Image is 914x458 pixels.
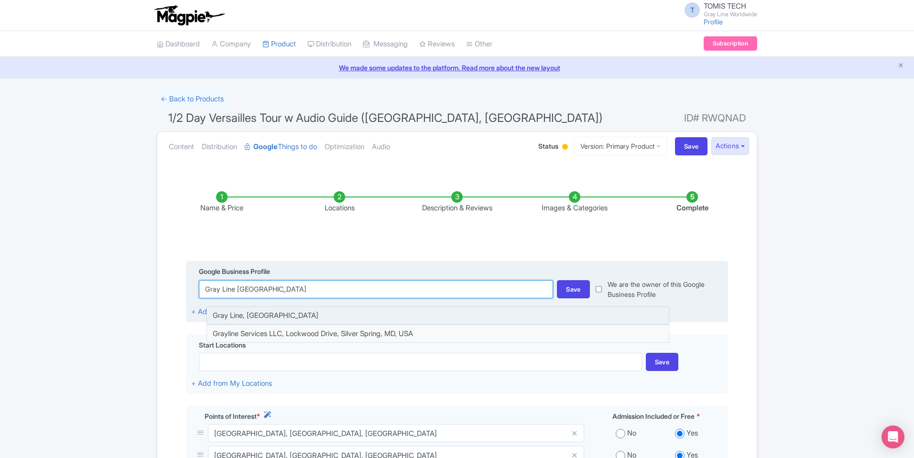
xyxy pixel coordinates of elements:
[152,5,226,26] img: logo-ab69f6fb50320c5b225c76a69d11143b.png
[560,140,570,155] div: Building
[466,31,492,57] a: Other
[612,411,695,421] span: Admission Included or Free
[675,137,708,155] input: Save
[419,31,455,57] a: Reviews
[199,340,246,350] span: Start Locations
[679,2,757,18] a: T TOMIS TECH Gray Line Worldwide
[157,90,228,109] a: ← Back to Products
[199,280,553,298] input: Start typing your company name and choose the Google Business Profile that relates to this product.
[191,379,272,388] a: + Add from My Locations
[686,428,698,439] label: Yes
[307,31,351,57] a: Distribution
[684,109,746,128] span: ID# RWQNAD
[516,191,633,214] li: Images & Categories
[646,353,679,371] div: Save
[704,11,757,17] small: Gray Line Worldwide
[191,307,272,316] a: + Add from My Locations
[262,31,296,57] a: Product
[608,279,723,299] label: We are the owner of this Google Business Profile
[15,15,23,23] img: logo_orange.svg
[538,141,558,151] span: Status
[704,18,723,26] a: Profile
[157,31,200,57] a: Dashboard
[25,25,105,33] div: Domain: [DOMAIN_NAME]
[557,280,590,298] div: Save
[245,132,317,162] a: GoogleThings to do
[106,56,161,63] div: Keywords by Traffic
[199,266,270,276] span: Google Business Profile
[253,142,278,153] strong: Google
[168,111,603,125] span: 1/2 Day Versailles Tour w Audio Guide ([GEOGRAPHIC_DATA], [GEOGRAPHIC_DATA])
[15,25,23,33] img: website_grey.svg
[202,132,237,162] a: Distribution
[897,62,904,70] button: Close announcement
[95,55,103,63] img: tab_keywords_by_traffic_grey.svg
[398,191,516,214] li: Description & Reviews
[685,2,700,18] span: T
[711,137,749,155] button: Actions
[627,428,636,439] label: No
[881,425,904,448] div: Open Intercom Messenger
[704,36,757,51] a: Subscription
[633,191,751,214] li: Complete
[281,191,398,214] li: Locations
[205,411,257,421] span: Points of Interest
[704,1,746,11] span: TOMIS TECH
[325,132,364,162] a: Optimization
[211,31,251,57] a: Company
[27,15,47,23] div: v 4.0.25
[574,137,667,155] a: Version: Primary Product
[6,63,908,73] a: We made some updates to the platform. Read more about the new layout
[363,31,408,57] a: Messaging
[372,132,390,162] a: Audio
[163,191,281,214] li: Name & Price
[36,56,86,63] div: Domain Overview
[26,55,33,63] img: tab_domain_overview_orange.svg
[169,132,194,162] a: Content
